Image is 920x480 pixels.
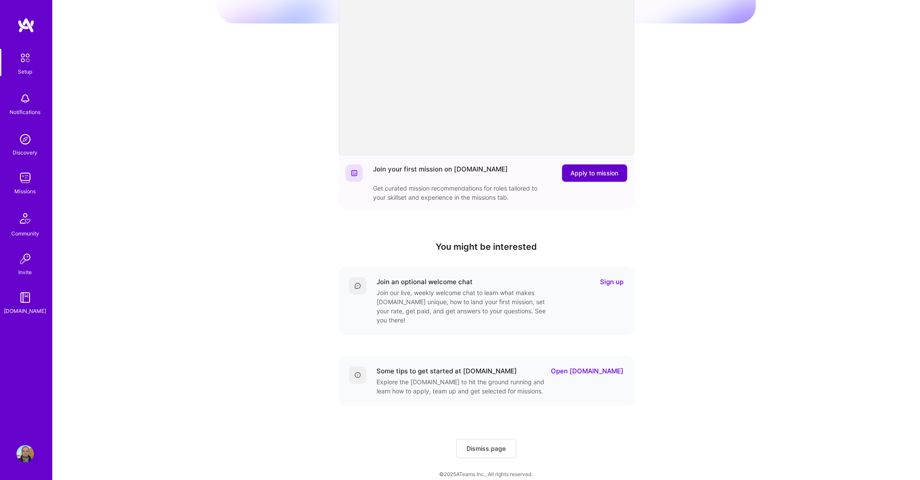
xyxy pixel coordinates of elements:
[354,282,361,289] img: Comment
[354,372,361,379] img: Details
[571,169,619,178] span: Apply to mission
[17,90,34,107] img: bell
[551,366,624,376] a: Open [DOMAIN_NAME]
[377,288,551,325] div: Join our live, weekly welcome chat to learn what makes [DOMAIN_NAME] unique, how to land your fir...
[17,289,34,306] img: guide book
[18,67,33,76] div: Setup
[467,444,506,453] span: Dismiss page
[16,49,34,67] img: setup
[17,131,34,148] img: discovery
[377,277,473,286] div: Join an optional welcome chat
[339,242,634,252] h4: You might be interested
[10,107,41,117] div: Notifications
[14,445,36,463] a: User Avatar
[377,366,517,376] div: Some tips to get started at [DOMAIN_NAME]
[373,164,508,182] div: Join your first mission on [DOMAIN_NAME]
[377,377,551,396] div: Explore the [DOMAIN_NAME] to hit the ground running and learn how to apply, team up and get selec...
[13,148,38,157] div: Discovery
[4,306,47,316] div: [DOMAIN_NAME]
[17,169,34,187] img: teamwork
[17,445,34,463] img: User Avatar
[17,17,35,33] img: logo
[19,268,32,277] div: Invite
[562,164,627,182] button: Apply to mission
[17,250,34,268] img: Invite
[11,229,39,238] div: Community
[373,184,547,202] div: Get curated mission recommendations for roles tailored to your skillset and experience in the mis...
[15,208,36,229] img: Community
[351,170,358,177] img: Website
[457,439,517,458] button: Dismiss page
[600,277,624,286] a: Sign up
[15,187,36,196] div: Missions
